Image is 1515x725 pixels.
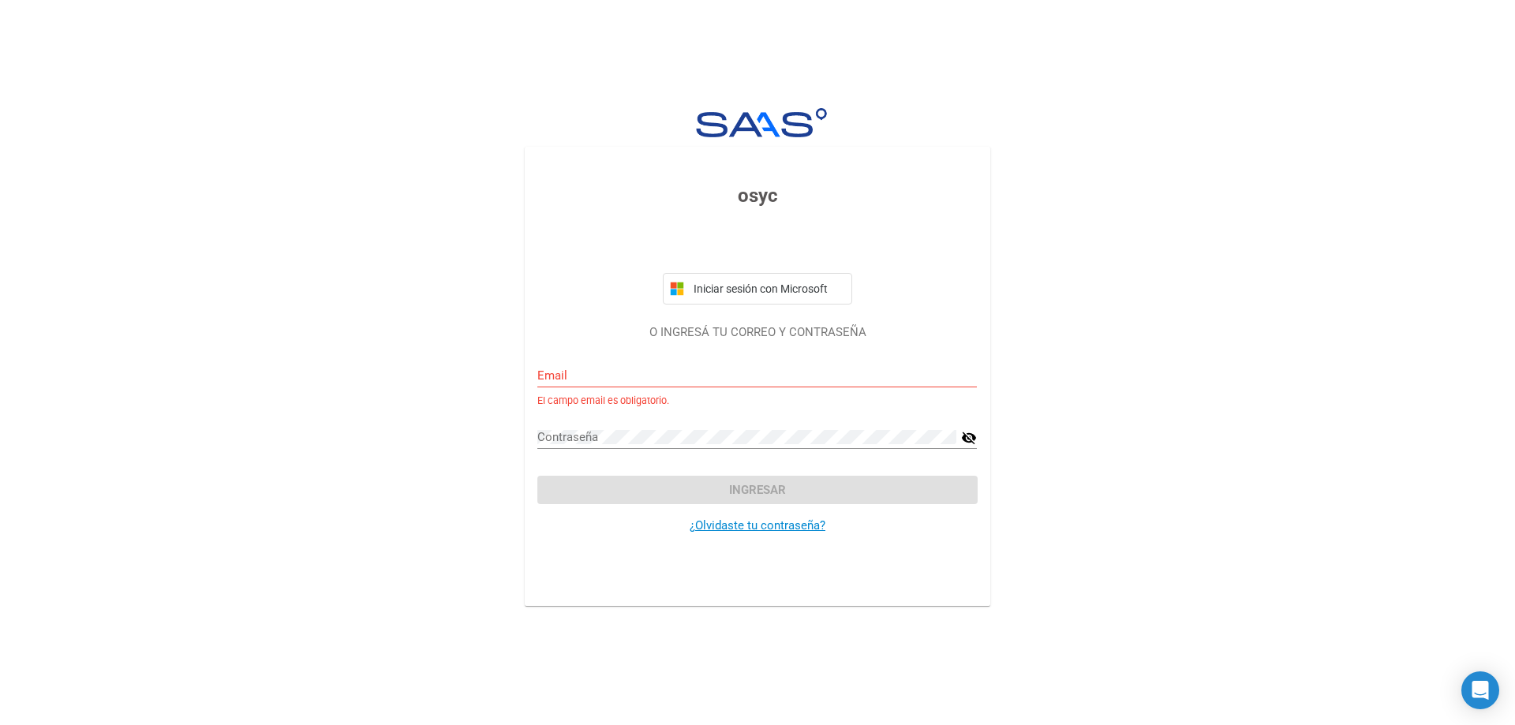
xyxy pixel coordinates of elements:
[537,181,977,210] h3: osyc
[537,476,977,504] button: Ingresar
[537,323,977,342] p: O INGRESÁ TU CORREO Y CONTRASEÑA
[537,394,669,409] small: El campo email es obligatorio.
[690,282,845,295] span: Iniciar sesión con Microsoft
[690,518,825,533] a: ¿Olvidaste tu contraseña?
[663,273,852,305] button: Iniciar sesión con Microsoft
[1461,671,1499,709] div: Open Intercom Messenger
[961,428,977,447] mat-icon: visibility_off
[729,483,786,497] span: Ingresar
[655,227,860,262] iframe: Botón Iniciar sesión con Google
